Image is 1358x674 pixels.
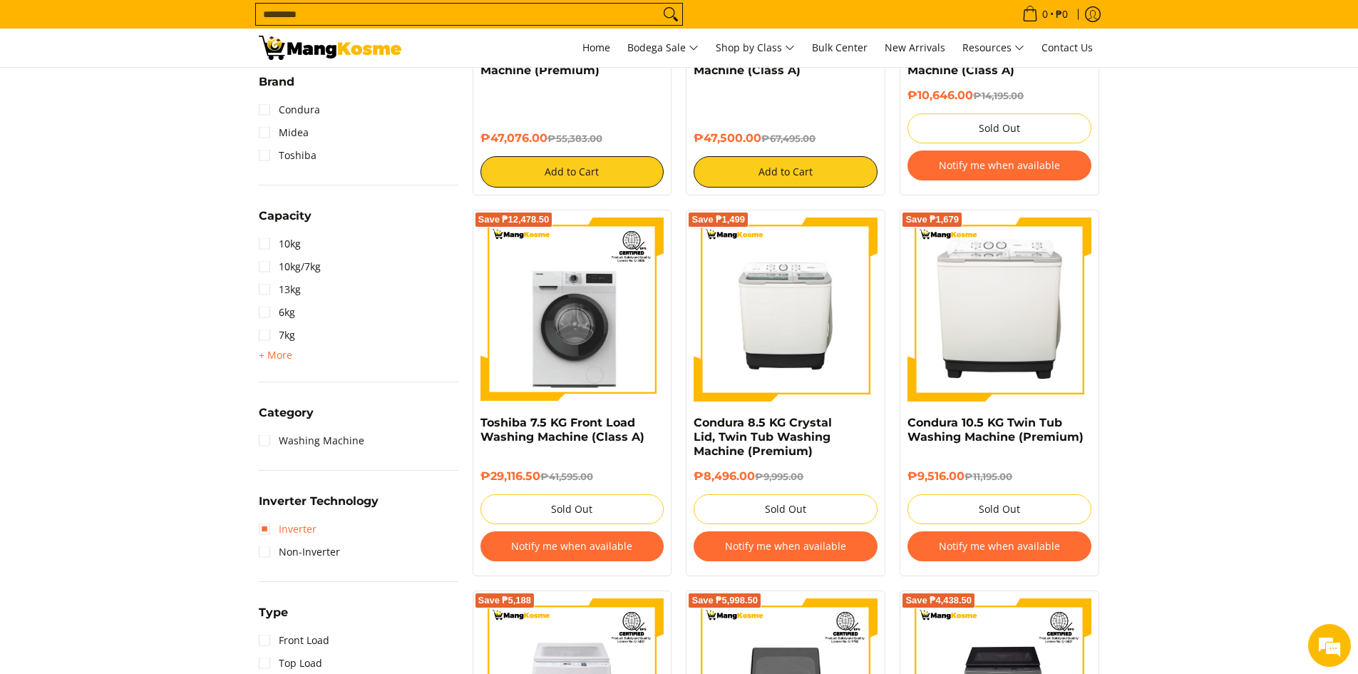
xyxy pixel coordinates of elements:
[259,121,309,144] a: Midea
[259,629,329,652] a: Front Load
[1040,9,1050,19] span: 0
[755,471,803,482] del: ₱9,995.00
[259,76,294,98] summary: Open
[694,531,878,561] button: Notify me when available
[905,215,959,224] span: Save ₱1,679
[885,41,945,54] span: New Arrivals
[907,494,1091,524] button: Sold Out
[259,278,301,301] a: 13kg
[694,469,878,484] h6: ₱8,496.00
[694,131,878,145] h6: ₱47,500.00
[907,113,1091,143] button: Sold Out
[259,324,295,347] a: 7kg
[259,407,314,429] summary: Open
[907,35,1056,77] a: Condura 7.5 KG Top Load Non-Inverter Washing Machine (Class A)
[907,531,1091,561] button: Notify me when available
[627,39,699,57] span: Bodega Sale
[659,4,682,25] button: Search
[973,90,1024,101] del: ₱14,195.00
[259,496,379,518] summary: Open
[259,301,295,324] a: 6kg
[259,144,317,167] a: Toshiba
[709,29,802,67] a: Shop by Class
[259,429,364,452] a: Washing Machine
[259,210,312,233] summary: Open
[907,88,1091,103] h6: ₱10,646.00
[694,494,878,524] button: Sold Out
[259,607,288,629] summary: Open
[259,76,294,88] span: Brand
[259,496,379,507] span: Inverter Technology
[691,596,758,605] span: Save ₱5,998.50
[965,471,1012,482] del: ₱11,195.00
[259,210,312,222] span: Capacity
[7,389,272,439] textarea: Type your message and hit 'Enter'
[582,41,610,54] span: Home
[480,156,664,188] button: Add to Cart
[259,541,340,563] a: Non-Inverter
[1041,41,1093,54] span: Contact Us
[620,29,706,67] a: Bodega Sale
[259,255,321,278] a: 10kg/7kg
[259,518,317,541] a: Inverter
[480,531,664,561] button: Notify me when available
[907,469,1091,484] h6: ₱9,516.00
[905,596,972,605] span: Save ₱4,438.50
[259,233,301,255] a: 10kg
[955,29,1032,67] a: Resources
[761,133,816,144] del: ₱67,495.00
[694,220,878,399] img: Condura 8.5 KG Crystal Lid, Twin Tub Washing Machine (Premium)
[878,29,952,67] a: New Arrivals
[547,133,602,144] del: ₱55,383.00
[480,218,664,402] img: Toshiba 7.5 KG Front Load Washing Machine (Class A)
[480,35,635,77] a: Condura 10 KG Front Load Combo Inverter Washing Machine (Premium)
[907,218,1091,402] img: Condura 10.5 KG Twin Tub Washing Machine (Premium)
[812,41,868,54] span: Bulk Center
[74,80,240,98] div: Chat with us now
[716,39,795,57] span: Shop by Class
[83,180,197,324] span: We're online!
[259,407,314,419] span: Category
[1018,6,1072,22] span: •
[694,35,831,77] a: Toshiba 10.5 KG Front Load Inverter Washing Machine (Class A)
[234,7,268,41] div: Minimize live chat window
[694,156,878,188] button: Add to Cart
[480,494,664,524] button: Sold Out
[907,416,1084,444] a: Condura 10.5 KG Twin Tub Washing Machine (Premium)
[480,469,664,484] h6: ₱29,116.50
[478,596,532,605] span: Save ₱5,188
[259,349,292,361] span: + More
[259,36,401,60] img: Washing Machines l Mang Kosme: Home Appliances Warehouse Sale Partner
[1034,29,1100,67] a: Contact Us
[962,39,1024,57] span: Resources
[1054,9,1070,19] span: ₱0
[480,416,644,444] a: Toshiba 7.5 KG Front Load Washing Machine (Class A)
[259,347,292,364] summary: Open
[575,29,617,67] a: Home
[805,29,875,67] a: Bulk Center
[691,215,745,224] span: Save ₱1,499
[259,98,320,121] a: Condura
[694,416,832,458] a: Condura 8.5 KG Crystal Lid, Twin Tub Washing Machine (Premium)
[540,471,593,482] del: ₱41,595.00
[416,29,1100,67] nav: Main Menu
[259,607,288,618] span: Type
[478,215,550,224] span: Save ₱12,478.50
[907,150,1091,180] button: Notify me when available
[480,131,664,145] h6: ₱47,076.00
